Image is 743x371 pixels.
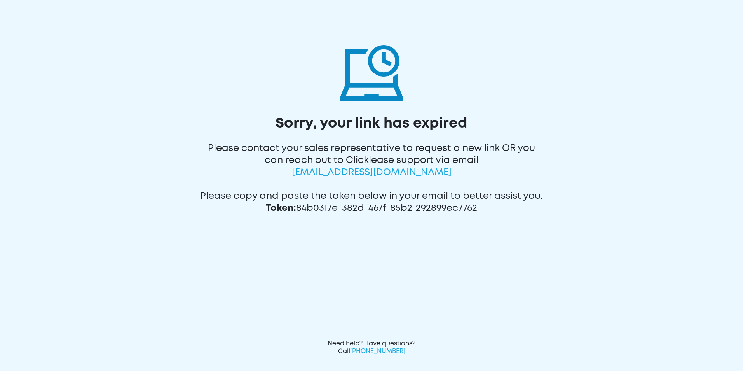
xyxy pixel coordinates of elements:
span: [PHONE_NUMBER] [350,348,405,354]
span: [EMAIL_ADDRESS][DOMAIN_NAME] [292,168,452,177]
div: Need help? Have questions? Call [325,340,418,355]
div: Please contact your sales representative to request a new link OR you can reach out to Clicklease... [200,133,544,180]
img: invalid-token-icon.svg [340,39,403,101]
div: Please copy and paste the token below in your email to better assist you. 84b0317e-382d-467f-85b2... [200,180,544,216]
span: Token: [266,204,296,212]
